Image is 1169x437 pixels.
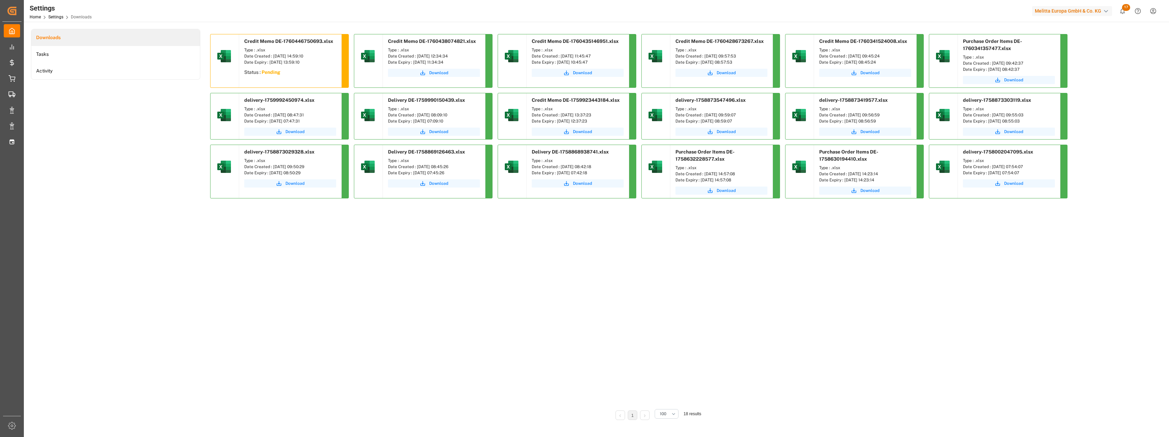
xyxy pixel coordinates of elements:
[1032,6,1112,16] div: Melitta Europa GmbH & Co. KG
[532,53,624,59] div: Date Created : [DATE] 11:45:47
[675,38,764,44] span: Credit Memo DE-1760428673267.xlsx
[429,180,448,187] span: Download
[532,179,624,188] a: Download
[388,149,465,155] span: Delivery DE-1758869126463.xlsx
[532,170,624,176] div: Date Expiry : [DATE] 07:42:18
[429,129,448,135] span: Download
[532,69,624,77] button: Download
[388,106,480,112] div: Type : .xlsx
[675,59,767,65] div: Date Expiry : [DATE] 08:57:53
[963,112,1055,118] div: Date Created : [DATE] 09:55:03
[675,128,767,136] a: Download
[244,170,336,176] div: Date Expiry : [DATE] 08:50:29
[532,118,624,124] div: Date Expiry : [DATE] 12:37:23
[532,112,624,118] div: Date Created : [DATE] 13:37:23
[819,128,911,136] a: Download
[660,411,666,417] span: 100
[388,118,480,124] div: Date Expiry : [DATE] 07:09:10
[388,164,480,170] div: Date Created : [DATE] 08:45:26
[388,158,480,164] div: Type : .xlsx
[388,112,480,118] div: Date Created : [DATE] 08:09:10
[503,107,520,123] img: microsoft-excel-2019--v1.png
[675,53,767,59] div: Date Created : [DATE] 09:57:53
[388,38,476,44] span: Credit Memo DE-1760438074821.xlsx
[1130,3,1145,19] button: Help Center
[244,179,336,188] a: Download
[388,47,480,53] div: Type : .xlsx
[244,106,336,112] div: Type : .xlsx
[239,67,341,79] div: Status :
[819,118,911,124] div: Date Expiry : [DATE] 08:56:59
[216,159,232,175] img: microsoft-excel-2019--v1.png
[819,69,911,77] button: Download
[360,159,376,175] img: microsoft-excel-2019--v1.png
[244,128,336,136] a: Download
[388,53,480,59] div: Date Created : [DATE] 12:34:34
[31,29,200,46] a: Downloads
[675,106,767,112] div: Type : .xlsx
[963,60,1055,66] div: Date Created : [DATE] 09:42:37
[963,76,1055,84] button: Download
[963,158,1055,164] div: Type : .xlsx
[388,59,480,65] div: Date Expiry : [DATE] 11:34:34
[388,128,480,136] a: Download
[244,112,336,118] div: Date Created : [DATE] 08:47:31
[819,38,907,44] span: Credit Memo DE-1760341524008.xlsx
[631,413,634,418] a: 1
[647,48,664,64] img: microsoft-excel-2019--v1.png
[360,107,376,123] img: microsoft-excel-2019--v1.png
[31,63,200,79] li: Activity
[388,69,480,77] a: Download
[532,97,620,103] span: Credit Memo DE-1759923443184.xlsx
[573,129,592,135] span: Download
[963,118,1055,124] div: Date Expiry : [DATE] 08:55:03
[532,149,609,155] span: Delivery DE-1758868938741.xlsx
[791,107,807,123] img: microsoft-excel-2019--v1.png
[717,188,736,194] span: Download
[819,112,911,118] div: Date Created : [DATE] 09:56:59
[819,171,911,177] div: Date Created : [DATE] 14:23:14
[819,149,878,162] span: Purchase Order Items DE-1758630194410.xlsx
[244,59,336,65] div: Date Expiry : [DATE] 13:59:10
[532,106,624,112] div: Type : .xlsx
[285,129,305,135] span: Download
[244,38,333,44] span: Credit Memo DE-1760446750693.xlsx
[860,70,879,76] span: Download
[48,15,63,19] a: Settings
[1004,180,1023,187] span: Download
[675,97,746,103] span: delivery-1758873547496.xlsx
[963,164,1055,170] div: Date Created : [DATE] 07:54:07
[675,47,767,53] div: Type : .xlsx
[963,97,1031,103] span: delivery-1758873303119.xlsx
[819,177,911,183] div: Date Expiry : [DATE] 14:23:14
[935,159,951,175] img: microsoft-excel-2019--v1.png
[647,107,664,123] img: microsoft-excel-2019--v1.png
[388,97,465,103] span: Delivery DE-1759990150439.xlsx
[819,165,911,171] div: Type : .xlsx
[615,410,625,420] li: Previous Page
[963,38,1022,51] span: Purchase Order Items DE-1760341357477.xlsx
[532,164,624,170] div: Date Created : [DATE] 08:42:18
[819,59,911,65] div: Date Expiry : [DATE] 08:45:24
[1122,4,1130,11] span: 17
[819,187,911,195] button: Download
[675,69,767,77] a: Download
[503,48,520,64] img: microsoft-excel-2019--v1.png
[717,70,736,76] span: Download
[675,165,767,171] div: Type : .xlsx
[684,411,701,416] span: 18 results
[675,171,767,177] div: Date Created : [DATE] 14:57:08
[963,179,1055,188] button: Download
[860,129,879,135] span: Download
[573,180,592,187] span: Download
[963,128,1055,136] button: Download
[1004,77,1023,83] span: Download
[262,69,280,75] sapn: Pending
[388,179,480,188] a: Download
[244,118,336,124] div: Date Expiry : [DATE] 07:47:31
